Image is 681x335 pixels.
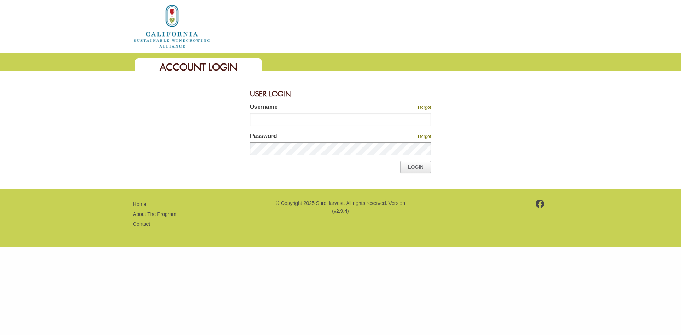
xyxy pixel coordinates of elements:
[133,201,146,207] a: Home
[133,4,211,49] img: logo_cswa2x.png
[250,103,367,113] label: Username
[275,199,406,215] p: © Copyright 2025 SureHarvest. All rights reserved. Version (v2.9.4)
[160,61,237,73] span: Account Login
[133,221,150,227] a: Contact
[536,200,544,208] img: footer-facebook.png
[400,161,431,173] a: Login
[133,211,176,217] a: About The Program
[250,85,431,103] div: User Login
[418,134,431,139] a: I forgot
[133,23,211,29] a: Home
[418,105,431,110] a: I forgot
[250,132,367,142] label: Password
